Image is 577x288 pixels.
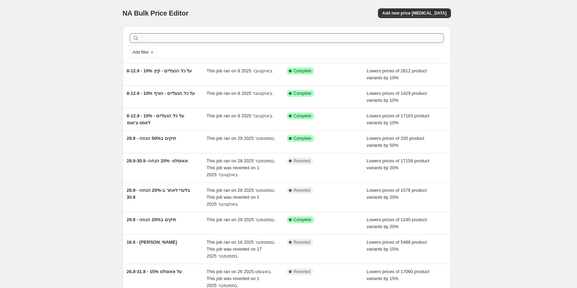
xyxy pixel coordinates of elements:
[367,188,427,200] span: Lowers prices of 1576 product variants by 20%
[367,217,427,229] span: Lowers prices of 1240 product variants by 20%
[294,217,311,223] span: Complete
[367,240,427,252] span: Lowers prices of 5488 product variants by 15%
[367,136,424,148] span: Lowers prices of 335 product variants by 50%
[294,68,311,74] span: Complete
[207,188,276,207] span: This job ran on 28 בספטמבר 2025. This job was reverted on 1 באוקטובר 2025.
[294,113,311,119] span: Complete
[127,240,177,245] span: 16.9 - [PERSON_NAME]
[130,48,157,56] button: Add filter
[127,136,176,141] span: 29.9 - תיקים ב50% הנחה
[382,10,446,16] span: Add new price [MEDICAL_DATA]
[367,91,427,103] span: Lowers prices of 1429 product variants by 10%
[127,68,192,73] span: 8-12.9 - 10% על כל הנעליים - קיץ
[367,113,429,125] span: Lowers prices of 17163 product variants by 10%
[207,91,274,96] span: This job ran on 8 באוקטובר 2025.
[294,188,311,193] span: Reverted
[127,217,176,222] span: 29.9 - תיקים ב20% הנחה
[294,269,311,274] span: Reverted
[294,158,311,164] span: Reverted
[367,269,429,281] span: Lowers prices of 17060 product variants by 15%
[294,91,311,96] span: Complete
[207,68,274,73] span: This job ran on 8 באוקטובר 2025.
[207,113,274,118] span: This job ran on 8 באוקטובר 2025.
[378,8,451,18] button: Add new price [MEDICAL_DATA]
[294,136,311,141] span: Complete
[127,269,182,274] span: 26.8-31.8 - 15% על אאוטלט
[207,136,276,141] span: This job ran on 29 בספטמבר 2025.
[123,9,189,17] span: NA Bulk Price Editor
[207,158,276,177] span: This job ran on 28 בספטמבר 2025. This job was reverted on 1 באוקטובר 2025.
[127,158,188,163] span: אאוטלט- 20% הנחה- 28.9-30.9
[127,113,184,125] span: 8-12.9 - 10% על כל הנעליים - לאסט צ'אנס
[127,91,195,96] span: 8-12.9 - 10% על כל הנעליים - חורף
[367,158,429,170] span: Lowers prices of 17159 product variants by 20%
[207,269,272,288] span: This job ran on 26 באוגוסט 2025. This job was reverted on 1 בספטמבר 2025.
[207,240,276,259] span: This job ran on 16 בספטמבר 2025. This job was reverted on 17 בספטמבר 2025.
[294,240,311,245] span: Reverted
[133,49,149,55] span: Add filter
[127,188,190,200] span: בלעדי לאתר ב-20% הנחה- 28.9-30.9
[367,68,427,80] span: Lowers prices of 2812 product variants by 10%
[207,217,276,222] span: This job ran on 29 בספטמבר 2025.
